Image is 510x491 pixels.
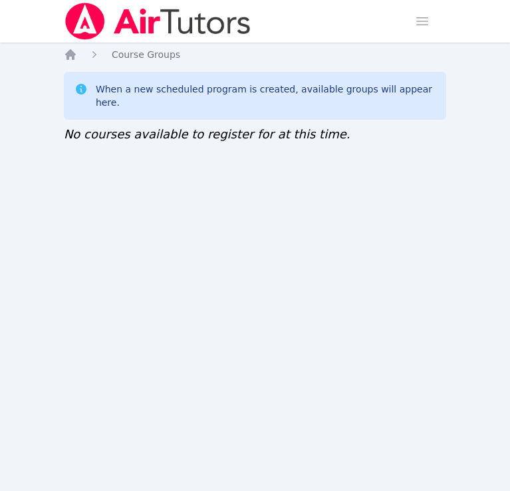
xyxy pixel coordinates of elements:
[96,82,436,109] div: When a new scheduled program is created, available groups will appear here.
[112,48,180,61] a: Course Groups
[64,48,446,61] nav: Breadcrumb
[112,49,180,60] span: Course Groups
[64,127,350,141] span: No courses available to register for at this time.
[64,3,252,40] img: Air Tutors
